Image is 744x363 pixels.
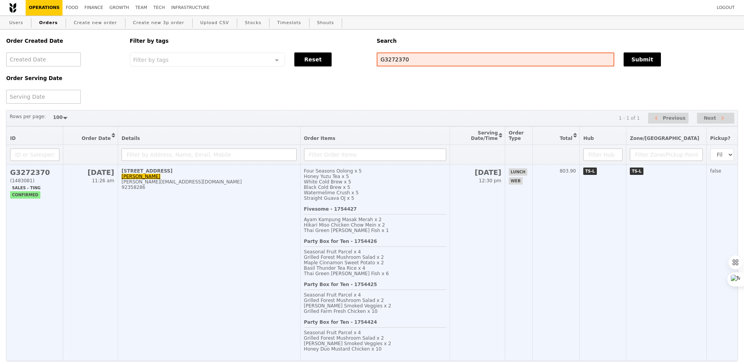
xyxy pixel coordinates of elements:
[304,136,335,141] span: Order Items
[304,330,361,335] span: Seasonal Fruit Parcel x 4
[304,265,365,271] span: Basil Thunder Tea Rice x 4
[304,174,446,179] div: Honey Yuzu Tea x 5
[304,271,389,276] span: Thai Green [PERSON_NAME] Fish x 6
[454,168,501,176] h2: [DATE]
[6,52,81,66] input: Created Date
[304,222,385,228] span: Hikari Miso Chicken Chow Mein x 2
[294,52,332,66] button: Reset
[704,113,716,123] span: Next
[304,148,446,161] input: Filter Order Items
[624,52,661,66] button: Submit
[197,16,232,30] a: Upload CSV
[630,168,643,175] span: TS-L
[304,303,391,309] span: [PERSON_NAME] Smoked Veggies x 2
[6,90,81,104] input: Serving Date
[314,16,337,30] a: Shouts
[648,113,688,124] button: Previous
[10,168,59,176] h2: G3272370
[710,168,721,174] span: false
[304,206,357,212] b: Fivesome - 1754427
[130,16,188,30] a: Create new 3p order
[10,136,16,141] span: ID
[304,319,377,325] b: Party Box for Ten - 1754424
[67,168,114,176] h2: [DATE]
[509,168,527,176] span: lunch
[133,56,169,63] span: Filter by tags
[130,38,367,44] h5: Filter by tags
[710,136,730,141] span: Pickup?
[242,16,264,30] a: Stocks
[10,191,40,199] span: confirmed
[377,52,614,66] input: Search any field
[274,16,304,30] a: Timeslots
[304,335,384,341] span: Grilled Forest Mushroom Salad x 2
[304,260,384,265] span: Maple Cinnamon Sweet Potato x 2
[304,255,384,260] span: Grilled Forest Mushroom Salad x 2
[304,282,377,287] b: Party Box for Ten - 1754425
[304,179,446,185] div: White Cold Brew x 5
[304,168,446,174] div: Four Seasons Oolong x 5
[509,177,522,185] span: web
[10,113,46,120] label: Rows per page:
[304,298,384,303] span: Grilled Forest Mushroom Salad x 2
[304,309,378,314] span: Grilled Farm Fresh Chicken x 10
[122,148,297,161] input: Filter by Address, Name, Email, Mobile
[10,148,59,161] input: ID or Salesperson name
[122,179,297,185] div: [PERSON_NAME][EMAIL_ADDRESS][DOMAIN_NAME]
[122,168,297,174] div: [STREET_ADDRESS]
[479,178,501,183] span: 12:30 pm
[71,16,120,30] a: Create new order
[304,185,446,190] div: Black Cold Brew x 5
[304,217,382,222] span: Ayam Kampung Masak Merah x 2
[630,136,699,141] span: Zone/[GEOGRAPHIC_DATA]
[304,249,361,255] span: Seasonal Fruit Parcel x 4
[10,184,43,192] span: Sales - Ting
[6,38,120,44] h5: Order Created Date
[560,168,576,174] span: 803.90
[6,75,120,81] h5: Order Serving Date
[377,38,738,44] h5: Search
[122,136,140,141] span: Details
[6,16,26,30] a: Users
[630,148,703,161] input: Filter Zone/Pickup Point
[304,341,391,346] span: [PERSON_NAME] Smoked Veggies x 2
[122,174,160,179] a: [PERSON_NAME]
[304,346,382,352] span: Honey Duo Mustard Chicken x 10
[304,195,446,201] div: Straight Guava OJ x 5
[583,168,597,175] span: TS-L
[697,113,734,124] button: Next
[583,136,594,141] span: Hub
[92,178,114,183] span: 11:26 am
[583,148,622,161] input: Filter Hub
[122,185,297,190] div: 92358286
[9,3,16,13] img: Grain logo
[619,115,640,121] div: 1 - 1 of 1
[509,130,524,141] span: Order Type
[304,239,377,244] b: Party Box for Ten - 1754426
[663,113,686,123] span: Previous
[304,292,361,298] span: Seasonal Fruit Parcel x 4
[304,190,446,195] div: Watermelime Crush x 5
[304,228,389,233] span: Thai Green [PERSON_NAME] Fish x 1
[10,178,59,183] div: (1483081)
[36,16,61,30] a: Orders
